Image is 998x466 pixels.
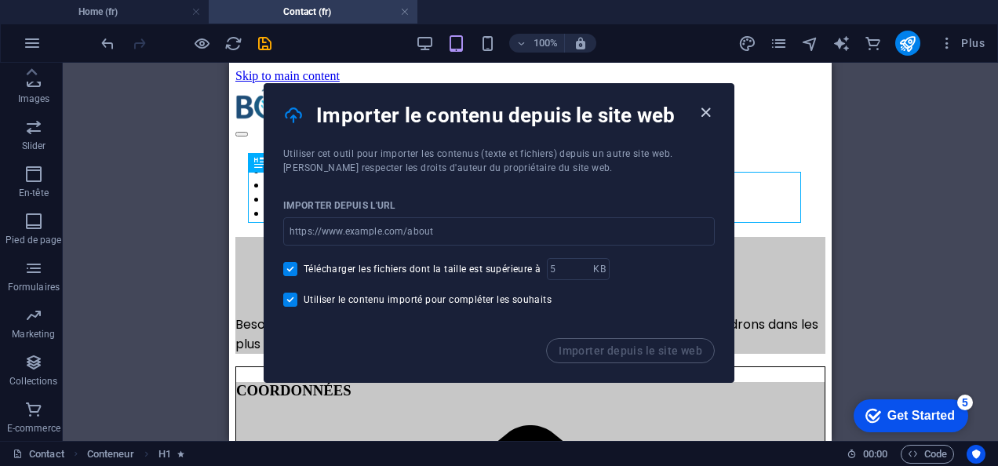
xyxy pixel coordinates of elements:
h4: Importer le contenu depuis le site web [316,103,696,128]
button: publish [895,31,920,56]
button: pages [770,34,789,53]
p: E-commerce [7,422,60,435]
button: reload [224,34,242,53]
nav: breadcrumb [87,445,184,464]
p: Slider [22,140,46,152]
button: text_generator [832,34,851,53]
button: save [255,34,274,53]
h4: Contact (fr) [209,3,417,20]
span: Cliquez pour sélectionner. Double-cliquez pour modifier. [158,445,171,464]
a: Skip to main content [6,6,111,20]
h6: 100% [533,34,558,53]
h6: Durée de la session [847,445,888,464]
i: Navigateur [801,35,819,53]
p: Marketing [12,328,55,340]
input: https://www.example.com/about [283,217,715,246]
span: : [874,448,876,460]
p: En-tête [19,187,49,199]
button: undo [98,34,117,53]
span: Utiliser cet outil pour importer les contenus (texte et fichiers) depuis un autre site web. [PERS... [283,148,672,173]
span: Cliquez pour sélectionner. Double-cliquez pour modifier. [87,445,134,464]
p: Importer depuis l'URL [283,199,395,212]
input: 5 [547,258,593,280]
span: Télécharger les fichiers dont la taille est supérieure à [304,263,541,275]
span: Plus [939,35,985,51]
p: Images [18,93,50,105]
a: Cliquez pour annuler la sélection. Double-cliquez pour ouvrir Pages. [13,445,64,464]
span: 00 00 [863,445,887,464]
button: navigator [801,34,820,53]
i: Lors du redimensionnement, ajuster automatiquement le niveau de zoom en fonction de l'appareil sé... [574,36,588,50]
i: Annuler : Désactiver le mode multilingue (Ctrl+Z) [99,35,117,53]
button: Usercentrics [967,445,985,464]
i: Design (Ctrl+Alt+Y) [738,35,756,53]
div: 5 [116,3,132,19]
p: KB [593,261,605,277]
i: Cet élément contient une animation. [177,450,184,458]
p: Collections [9,375,57,388]
span: Utiliser le contenu importé pour compléter les souhaits [304,293,552,306]
div: Get Started [46,17,114,31]
p: Pied de page [5,234,61,246]
span: Code [908,445,947,464]
div: Get Started 5 items remaining, 0% complete [13,8,127,41]
p: Formulaires [8,281,60,293]
button: commerce [864,34,883,53]
button: design [738,34,757,53]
